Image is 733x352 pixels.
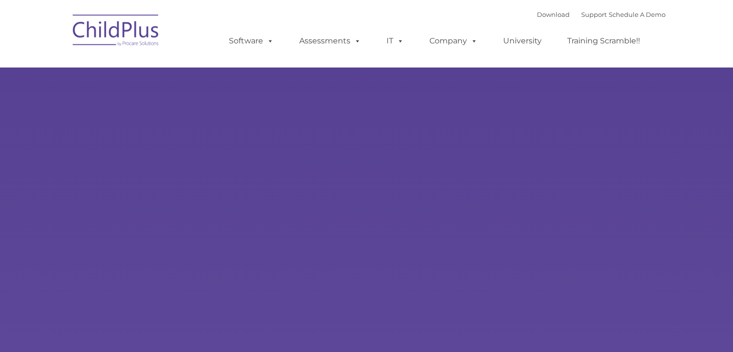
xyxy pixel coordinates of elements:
a: Training Scramble!! [558,31,650,51]
a: Assessments [290,31,371,51]
a: Company [420,31,487,51]
a: Software [219,31,283,51]
font: | [537,11,666,18]
img: ChildPlus by Procare Solutions [68,8,164,56]
a: University [493,31,551,51]
a: Download [537,11,570,18]
a: Schedule A Demo [609,11,666,18]
a: IT [377,31,413,51]
a: Support [581,11,607,18]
